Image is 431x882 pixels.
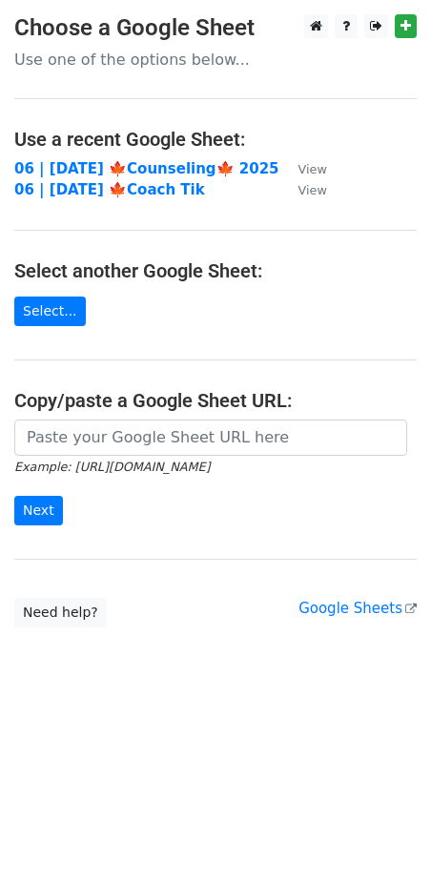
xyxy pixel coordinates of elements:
[279,181,327,198] a: View
[14,496,63,525] input: Next
[298,600,417,617] a: Google Sheets
[298,162,327,176] small: View
[14,50,417,70] p: Use one of the options below...
[298,183,327,197] small: View
[14,460,210,474] small: Example: [URL][DOMAIN_NAME]
[14,181,205,198] a: 06 | [DATE] 🍁Coach Tik
[14,389,417,412] h4: Copy/paste a Google Sheet URL:
[279,160,327,177] a: View
[14,598,107,627] a: Need help?
[14,259,417,282] h4: Select another Google Sheet:
[14,128,417,151] h4: Use a recent Google Sheet:
[14,297,86,326] a: Select...
[14,14,417,42] h3: Choose a Google Sheet
[14,160,279,177] a: 06 | [DATE] 🍁Counseling🍁 2025
[14,420,407,456] input: Paste your Google Sheet URL here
